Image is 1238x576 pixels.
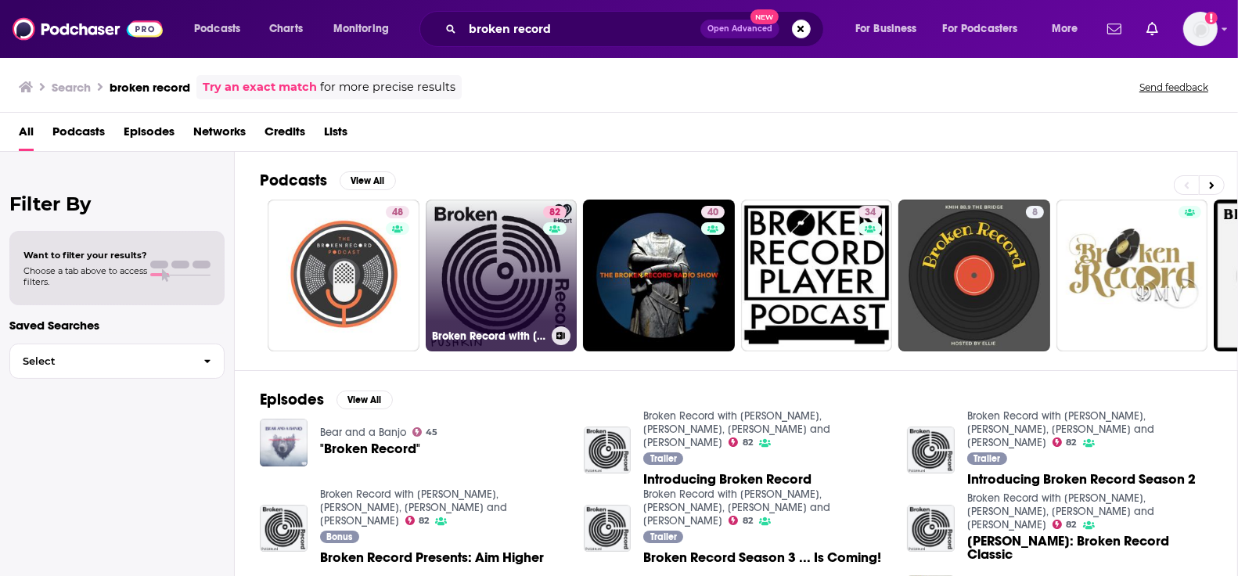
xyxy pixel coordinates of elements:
a: 48 [268,200,419,351]
a: Podcasts [52,119,105,151]
a: EpisodesView All [260,390,393,409]
a: 34 [858,206,882,218]
span: 48 [392,205,403,221]
a: 82 [729,437,753,447]
span: For Podcasters [943,18,1018,40]
a: 40 [583,200,735,351]
img: "Broken Record" [260,419,308,466]
a: Introducing Broken Record [643,473,812,486]
h2: Episodes [260,390,324,409]
span: 82 [419,517,429,524]
span: Want to filter your results? [23,250,147,261]
a: Broken Record Season 3 ... Is Coming! [643,551,881,564]
img: Podchaser - Follow, Share and Rate Podcasts [13,14,163,44]
h2: Podcasts [260,171,327,190]
a: All [19,119,34,151]
img: Broken Record Season 3 ... Is Coming! [584,505,632,553]
a: 8 [898,200,1050,351]
img: Nile Rodgers: Broken Record Classic [907,505,955,553]
span: More [1052,18,1078,40]
span: Open Advanced [707,25,772,33]
span: [PERSON_NAME]: Broken Record Classic [967,535,1212,561]
a: Charts [259,16,312,41]
button: open menu [183,16,261,41]
span: Choose a tab above to access filters. [23,265,147,287]
button: View All [336,391,393,409]
a: Broken Record with Rick Rubin, Malcolm Gladwell, Bruce Headlam and Justin Richmond [967,409,1154,449]
span: Trailer [650,454,677,463]
span: for more precise results [320,78,455,96]
img: User Profile [1183,12,1218,46]
span: For Business [855,18,917,40]
span: 40 [707,205,718,221]
button: open menu [844,16,937,41]
span: 82 [743,439,753,446]
span: 8 [1032,205,1038,221]
img: Introducing Broken Record Season 2 [907,427,955,474]
img: Broken Record Presents: Aim Higher [260,505,308,553]
button: View All [340,171,396,190]
h3: Search [52,80,91,95]
input: Search podcasts, credits, & more... [462,16,700,41]
a: Broken Record with Rick Rubin, Malcolm Gladwell, Bruce Headlam and Justin Richmond [643,409,830,449]
a: Broken Record with Rick Rubin, Malcolm Gladwell, Bruce Headlam and Justin Richmond [320,488,507,527]
a: Nile Rodgers: Broken Record Classic [967,535,1212,561]
a: 45 [412,427,438,437]
button: Select [9,344,225,379]
a: "Broken Record" [320,442,420,455]
a: Broken Record with Rick Rubin, Malcolm Gladwell, Bruce Headlam and Justin Richmond [967,491,1154,531]
a: Show notifications dropdown [1140,16,1164,42]
span: Trailer [974,454,1001,463]
button: Open AdvancedNew [700,20,779,38]
p: Saved Searches [9,318,225,333]
a: Broken Record Presents: Aim Higher [320,551,544,564]
a: Try an exact match [203,78,317,96]
span: Monitoring [333,18,389,40]
button: open menu [933,16,1041,41]
span: 82 [1067,521,1077,528]
a: 82 [729,516,753,525]
a: 82 [543,206,567,218]
a: Broken Record with Rick Rubin, Malcolm Gladwell, Bruce Headlam and Justin Richmond [643,488,830,527]
a: 82 [1053,437,1077,447]
a: 48 [386,206,409,218]
a: Lists [324,119,347,151]
span: 82 [549,205,560,221]
span: 45 [426,429,437,436]
a: 82 [405,516,430,525]
h3: broken record [110,80,190,95]
button: Show profile menu [1183,12,1218,46]
a: Networks [193,119,246,151]
span: 34 [865,205,876,221]
a: Bear and a Banjo [320,426,406,439]
svg: Add a profile image [1205,12,1218,24]
span: Bonus [326,532,352,542]
a: Introducing Broken Record Season 2 [967,473,1196,486]
a: 40 [701,206,725,218]
h2: Filter By [9,193,225,215]
a: 82Broken Record with [PERSON_NAME], [PERSON_NAME], [PERSON_NAME] and [PERSON_NAME] [426,200,578,351]
span: Podcasts [194,18,240,40]
a: 34 [741,200,893,351]
a: Episodes [124,119,175,151]
h3: Broken Record with [PERSON_NAME], [PERSON_NAME], [PERSON_NAME] and [PERSON_NAME] [432,329,545,343]
span: New [750,9,779,24]
button: Send feedback [1135,81,1213,94]
a: Credits [265,119,305,151]
span: 82 [1067,439,1077,446]
img: Introducing Broken Record [584,427,632,474]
